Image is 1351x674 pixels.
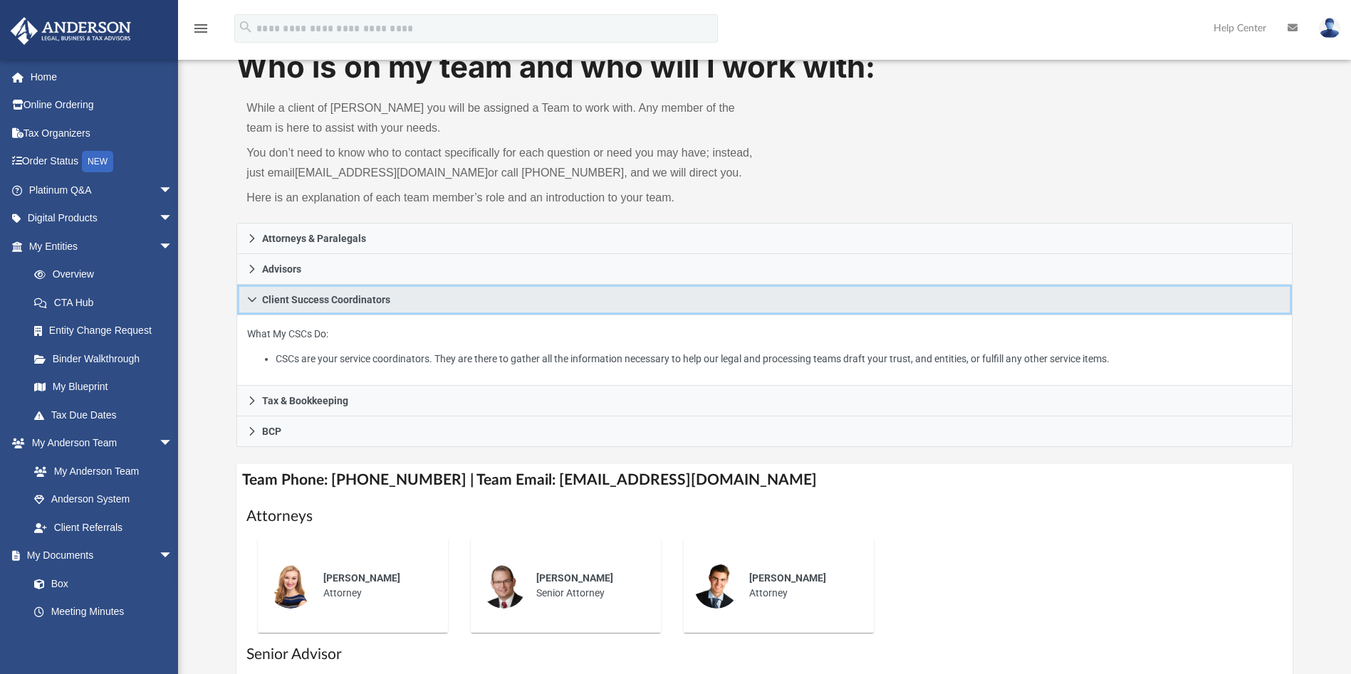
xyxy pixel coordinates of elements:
a: menu [192,27,209,37]
p: What My CSCs Do: [247,325,1281,368]
a: Tax Due Dates [20,401,194,429]
a: Meeting Minutes [20,598,187,626]
a: Order StatusNEW [10,147,194,177]
span: arrow_drop_down [159,232,187,261]
img: User Pic [1319,18,1340,38]
a: [EMAIL_ADDRESS][DOMAIN_NAME] [295,167,488,179]
p: While a client of [PERSON_NAME] you will be assigned a Team to work with. Any member of the team ... [246,98,754,138]
a: Binder Walkthrough [20,344,194,373]
a: Client Success Coordinators [236,285,1292,315]
a: Advisors [236,254,1292,285]
a: Anderson System [20,485,187,514]
a: Home [10,63,194,91]
div: Client Success Coordinators [236,315,1292,386]
h4: Team Phone: [PHONE_NUMBER] | Team Email: [EMAIL_ADDRESS][DOMAIN_NAME] [236,464,1292,496]
div: NEW [82,151,113,172]
a: Client Referrals [20,513,187,542]
span: Attorneys & Paralegals [262,233,366,243]
a: Entity Change Request [20,317,194,345]
img: Anderson Advisors Platinum Portal [6,17,135,45]
a: CTA Hub [20,288,194,317]
div: Senior Attorney [526,561,651,611]
img: thumbnail [694,563,739,609]
span: Tax & Bookkeeping [262,396,348,406]
a: Digital Productsarrow_drop_down [10,204,194,233]
a: Online Ordering [10,91,194,120]
i: search [238,19,254,35]
h1: Attorneys [246,506,1282,527]
span: arrow_drop_down [159,429,187,458]
span: Client Success Coordinators [262,295,390,305]
a: My Blueprint [20,373,187,401]
span: Advisors [262,264,301,274]
span: [PERSON_NAME] [323,572,400,584]
a: My Anderson Team [20,457,180,485]
a: Tax Organizers [10,119,194,147]
span: [PERSON_NAME] [536,572,613,584]
p: Here is an explanation of each team member’s role and an introduction to your team. [246,188,754,208]
span: BCP [262,426,281,436]
img: thumbnail [481,563,526,609]
span: [PERSON_NAME] [749,572,826,584]
p: You don’t need to know who to contact specifically for each question or need you may have; instea... [246,143,754,183]
h1: Senior Advisor [246,644,1282,665]
span: arrow_drop_down [159,542,187,571]
a: Overview [20,260,194,289]
a: Platinum Q&Aarrow_drop_down [10,176,194,204]
i: menu [192,20,209,37]
a: Forms Library [20,626,180,654]
a: Tax & Bookkeeping [236,386,1292,416]
div: Attorney [739,561,864,611]
img: thumbnail [268,563,313,609]
a: Box [20,569,180,598]
span: arrow_drop_down [159,176,187,205]
div: Attorney [313,561,438,611]
a: Attorneys & Paralegals [236,223,1292,254]
h1: Who is on my team and who will I work with: [236,46,1292,88]
a: My Anderson Teamarrow_drop_down [10,429,187,458]
span: arrow_drop_down [159,204,187,233]
li: CSCs are your service coordinators. They are there to gather all the information necessary to hel... [276,350,1282,368]
a: My Documentsarrow_drop_down [10,542,187,570]
a: My Entitiesarrow_drop_down [10,232,194,260]
a: BCP [236,416,1292,447]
